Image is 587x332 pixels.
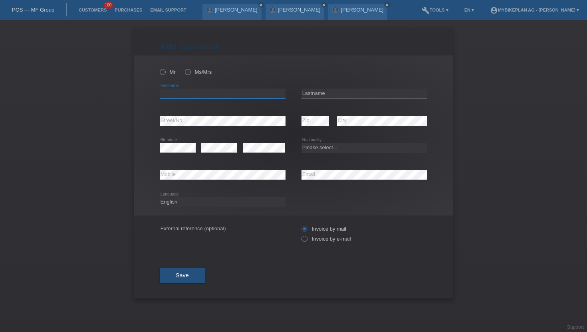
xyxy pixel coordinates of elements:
[301,236,351,242] label: Invoice by e-mail
[185,69,212,75] label: Ms/Mrs
[418,8,452,12] a: buildTools ▾
[176,272,189,279] span: Save
[341,7,383,13] a: [PERSON_NAME]
[104,2,113,9] span: 100
[301,226,346,232] label: Invoice by mail
[301,236,307,246] input: Invoice by e-mail
[185,69,190,74] input: Ms/Mrs
[160,69,176,75] label: Mr
[422,6,430,14] i: build
[486,8,583,12] a: account_circleMybikeplan AG - [PERSON_NAME] ▾
[384,2,390,8] a: close
[160,268,205,283] button: Save
[146,8,190,12] a: Email Support
[75,8,111,12] a: Customers
[12,7,54,13] a: POS — MF Group
[385,3,389,7] i: close
[301,226,307,236] input: Invoice by mail
[322,3,326,7] i: close
[460,8,478,12] a: EN ▾
[278,7,321,13] a: [PERSON_NAME]
[321,2,327,8] a: close
[490,6,498,14] i: account_circle
[215,7,258,13] a: [PERSON_NAME]
[258,2,264,8] a: close
[567,324,584,330] a: Support
[259,3,263,7] i: close
[111,8,146,12] a: Purchases
[160,69,165,74] input: Mr
[160,41,427,51] h1: Add customer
